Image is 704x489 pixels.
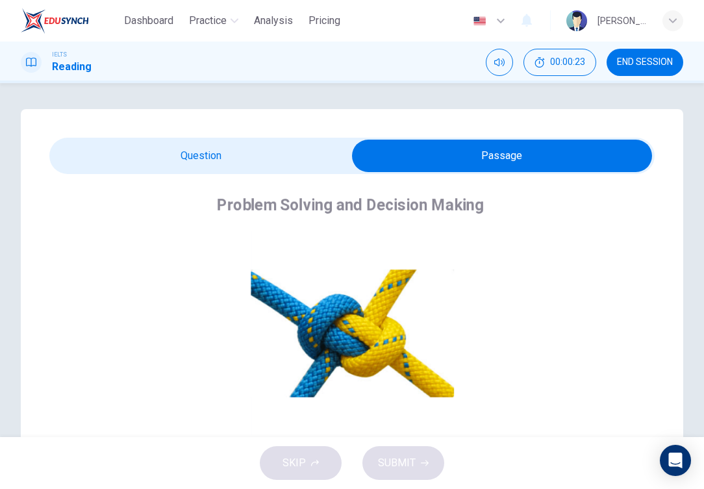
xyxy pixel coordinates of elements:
[486,49,513,76] div: Mute
[21,8,89,34] img: EduSynch logo
[124,13,173,29] span: Dashboard
[21,8,119,34] a: EduSynch logo
[119,9,179,32] button: Dashboard
[471,16,488,26] img: en
[189,13,227,29] span: Practice
[308,13,340,29] span: Pricing
[184,9,244,32] button: Practice
[617,57,673,68] span: END SESSION
[52,50,67,59] span: IELTS
[249,9,298,32] button: Analysis
[566,10,587,31] img: Profile picture
[52,59,92,75] h1: Reading
[607,49,683,76] button: END SESSION
[660,445,691,476] div: Open Intercom Messenger
[523,49,596,76] div: Hide
[254,13,293,29] span: Analysis
[550,57,585,68] span: 00:00:23
[523,49,596,76] button: 00:00:23
[217,195,484,216] h4: Problem Solving and Decision Making
[303,9,346,32] button: Pricing
[597,13,647,29] div: [PERSON_NAME] [PERSON_NAME]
